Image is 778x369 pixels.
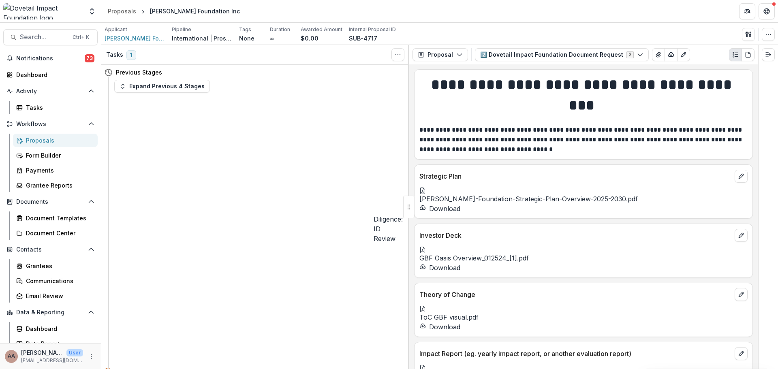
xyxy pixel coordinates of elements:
p: None [239,34,254,43]
button: More [86,352,96,361]
div: ToC GBF visual.pdfdownload-form-response [419,306,748,332]
a: Payments [13,164,98,177]
button: Open Data & Reporting [3,306,98,319]
button: Open Contacts [3,243,98,256]
div: Document Center [26,229,91,237]
a: Document Templates [13,211,98,225]
p: ∞ [270,34,274,43]
a: Grantee Reports [13,179,98,192]
a: Dashboard [3,68,98,81]
div: Proposals [26,136,91,145]
button: View Attached Files [652,48,665,61]
p: Theory of Change [419,290,731,299]
a: Document Center [13,226,98,240]
a: Email Review [13,289,98,303]
button: Search... [3,29,98,45]
button: Proposal [413,48,468,61]
p: Investor Deck [419,230,731,240]
a: Proposals [105,5,139,17]
div: GBF Oasis Overview_012524_[1].pdfdownload-form-response [419,247,748,273]
p: International | Prospects Pipeline [172,34,233,43]
nav: breadcrumb [105,5,243,17]
button: Open Workflows [3,117,98,130]
p: [EMAIL_ADDRESS][DOMAIN_NAME] [21,357,83,364]
a: Data Report [13,337,98,350]
p: Tags [239,26,251,33]
p: SUB-4717 [349,34,377,43]
h3: Tasks [106,51,123,58]
p: [PERSON_NAME] [PERSON_NAME] [21,348,63,357]
span: GBF Oasis Overview_012524_[1].pdf [419,254,529,262]
a: Communications [13,274,98,288]
p: $0.00 [301,34,318,43]
button: edit [735,347,748,360]
button: Expand Previous 4 Stages [114,80,210,93]
button: Open entity switcher [86,3,98,19]
div: Document Templates [26,214,91,222]
div: [PERSON_NAME] Foundation Inc [150,7,240,15]
div: Grantees [26,262,91,270]
span: Notifications [16,55,85,62]
span: Search... [20,33,68,41]
p: Pipeline [172,26,191,33]
div: Payments [26,166,91,175]
button: download-form-response [419,204,460,213]
img: Dovetail Impact Foundation logo [3,3,83,19]
div: Grantee Reports [26,181,91,190]
a: Dashboard [13,322,98,335]
span: Workflows [16,121,85,128]
button: Open Activity [3,85,98,98]
button: PDF view [742,48,754,61]
div: Dashboard [16,70,91,79]
button: Expand right [762,48,775,61]
div: Form Builder [26,151,91,160]
button: Notifications73 [3,52,98,65]
button: Plaintext view [729,48,742,61]
a: [PERSON_NAME] Foundation Inc [105,34,165,43]
button: download-form-response [419,322,460,332]
div: Proposals [108,7,136,15]
button: download-form-response [419,263,460,273]
button: Toggle View Cancelled Tasks [391,48,404,61]
div: Dashboard [26,324,91,333]
span: Data & Reporting [16,309,85,316]
span: [PERSON_NAME]-Foundation-Strategic-Plan-Overview-2025-2030.pdf [419,195,638,203]
p: User [66,349,83,356]
div: Tasks [26,103,91,112]
h4: Diligence: ID Review [374,214,403,243]
div: Communications [26,277,91,285]
button: Partners [739,3,755,19]
p: Internal Proposal ID [349,26,396,33]
a: Grantees [13,259,98,273]
a: Proposals [13,134,98,147]
a: Tasks [13,101,98,114]
span: Documents [16,198,85,205]
p: Duration [270,26,290,33]
span: 1 [126,50,136,60]
h4: Previous Stages [116,68,162,77]
div: Ctrl + K [71,33,91,42]
button: Edit as form [677,48,690,61]
div: Amit Antony Alex [8,354,15,359]
a: Form Builder [13,149,98,162]
button: edit [735,288,748,301]
p: Impact Report (eg. yearly impact report, or another evaluation report) [419,349,731,358]
button: edit [735,170,748,183]
div: [PERSON_NAME]-Foundation-Strategic-Plan-Overview-2025-2030.pdfdownload-form-response [419,188,748,213]
button: Open Documents [3,195,98,208]
button: edit [735,229,748,242]
p: Applicant [105,26,127,33]
span: ToC GBF visual.pdf [419,313,479,321]
span: Contacts [16,246,85,253]
div: Data Report [26,339,91,348]
div: Email Review [26,292,91,300]
button: 2️⃣ Dovetail Impact Foundation Document Request2 [475,48,649,61]
button: Get Help [759,3,775,19]
span: 73 [85,54,94,62]
p: Strategic Plan [419,171,731,181]
span: Activity [16,88,85,95]
p: Awarded Amount [301,26,342,33]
